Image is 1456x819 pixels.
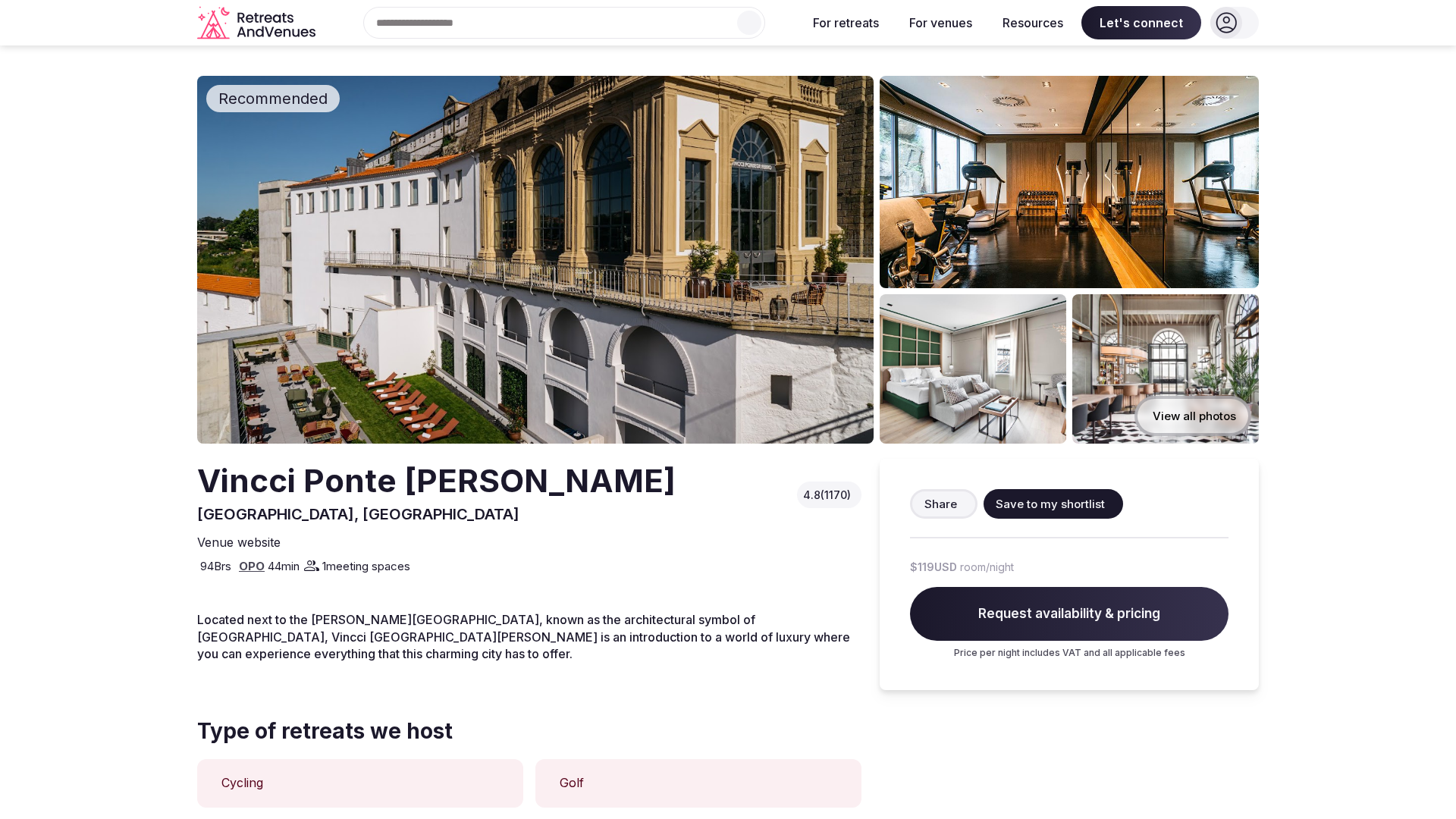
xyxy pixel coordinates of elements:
[924,496,957,512] span: Share
[996,496,1105,512] span: Save to my shortlist
[197,459,676,504] h2: Vincci Ponte [PERSON_NAME]
[197,717,453,746] span: Type of retreats we host
[897,6,984,39] button: For venues
[268,558,300,574] span: 44 min
[197,6,318,40] svg: Retreats and Venues company logo
[803,488,855,503] button: 4.8(1170)
[197,6,318,40] a: Visit the homepage
[197,534,287,551] a: Venue website
[212,88,334,109] span: Recommended
[880,76,1259,288] img: Venue gallery photo
[1081,6,1201,39] span: Let's connect
[1072,294,1259,444] img: Venue gallery photo
[200,558,231,574] span: 94 Brs
[801,6,891,39] button: For retreats
[910,560,957,575] span: $119 USD
[960,560,1014,575] span: room/night
[880,294,1066,444] img: Venue gallery photo
[197,76,874,444] img: Venue cover photo
[197,505,519,523] span: [GEOGRAPHIC_DATA], [GEOGRAPHIC_DATA]
[1134,396,1251,436] button: View all photos
[322,558,410,574] span: 1 meeting spaces
[910,647,1228,660] p: Price per night includes VAT and all applicable fees
[803,488,851,503] span: 4.8 (1170)
[910,587,1228,642] span: Request availability & pricing
[990,6,1075,39] button: Resources
[206,85,340,112] div: Recommended
[984,489,1123,519] button: Save to my shortlist
[910,489,977,519] button: Share
[197,534,281,551] span: Venue website
[197,612,850,661] span: Located next to the [PERSON_NAME][GEOGRAPHIC_DATA], known as the architectural symbol of [GEOGRAP...
[239,559,265,573] a: OPO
